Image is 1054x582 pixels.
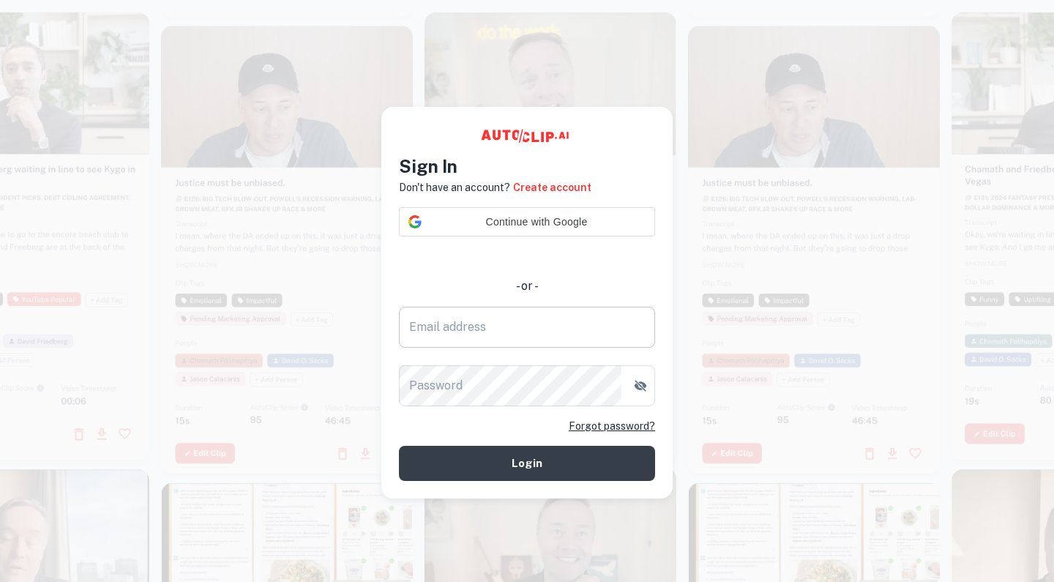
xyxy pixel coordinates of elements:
[513,179,591,195] a: Create account
[392,235,662,267] iframe: Sign in with Google Button
[399,235,655,267] div: Sign in with Google. Opens in new tab
[399,153,655,179] h4: Sign In
[399,277,655,295] div: - or -
[399,446,655,481] button: Login
[399,179,510,195] p: Don't have an account?
[427,214,646,230] span: Continue with Google
[569,418,655,434] a: Forgot password?
[399,207,655,236] div: Continue with Google
[753,15,1039,517] iframe: Sign in with Google Dialog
